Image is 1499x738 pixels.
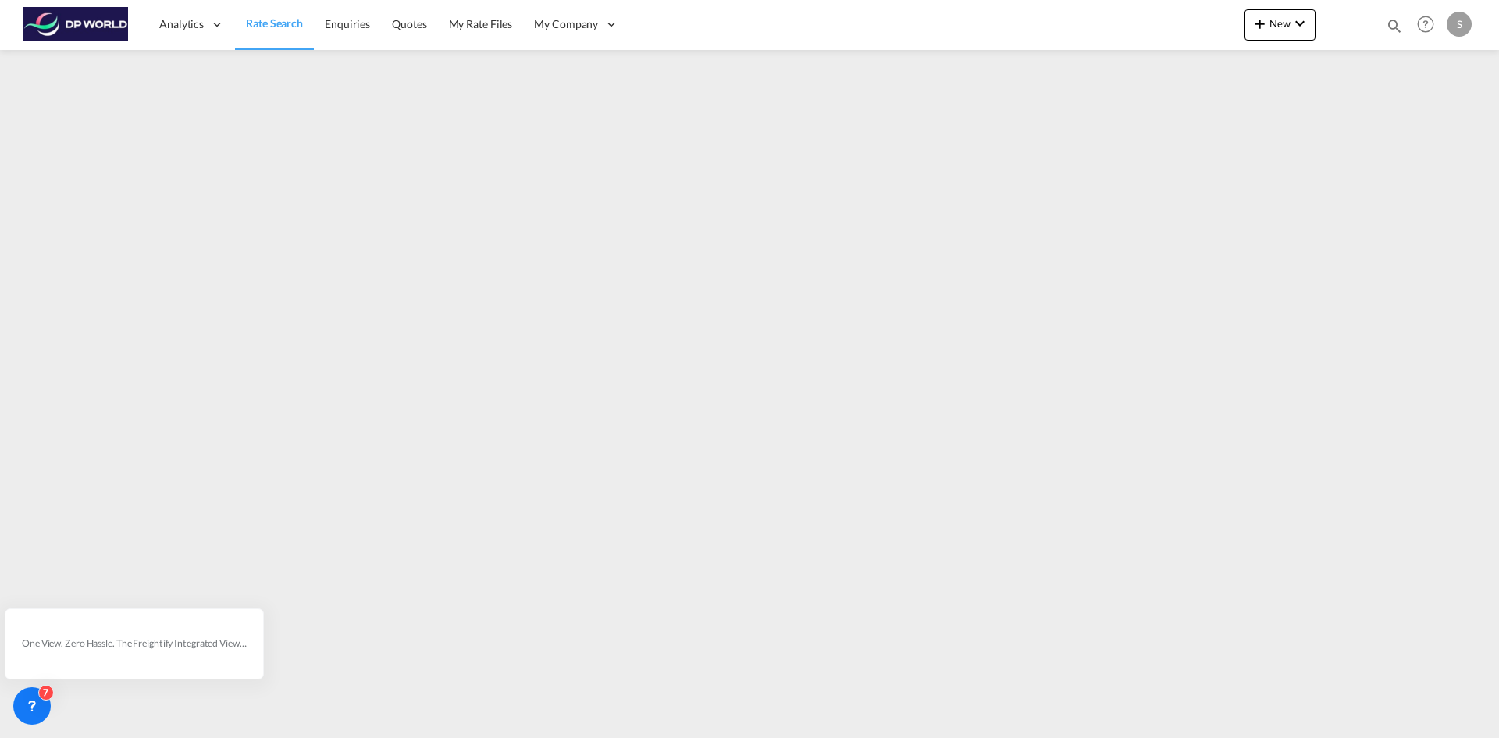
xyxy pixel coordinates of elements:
button: icon-plus 400-fgNewicon-chevron-down [1244,9,1316,41]
span: Quotes [392,17,426,30]
span: New [1251,17,1309,30]
span: My Company [534,16,598,32]
span: Analytics [159,16,204,32]
div: S [1447,12,1472,37]
md-icon: icon-chevron-down [1291,14,1309,33]
div: icon-magnify [1386,17,1403,41]
div: Help [1412,11,1447,39]
span: Help [1412,11,1439,37]
span: My Rate Files [449,17,513,30]
span: Enquiries [325,17,370,30]
img: c08ca190194411f088ed0f3ba295208c.png [23,7,129,42]
span: Rate Search [246,16,303,30]
md-icon: icon-plus 400-fg [1251,14,1269,33]
md-icon: icon-magnify [1386,17,1403,34]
